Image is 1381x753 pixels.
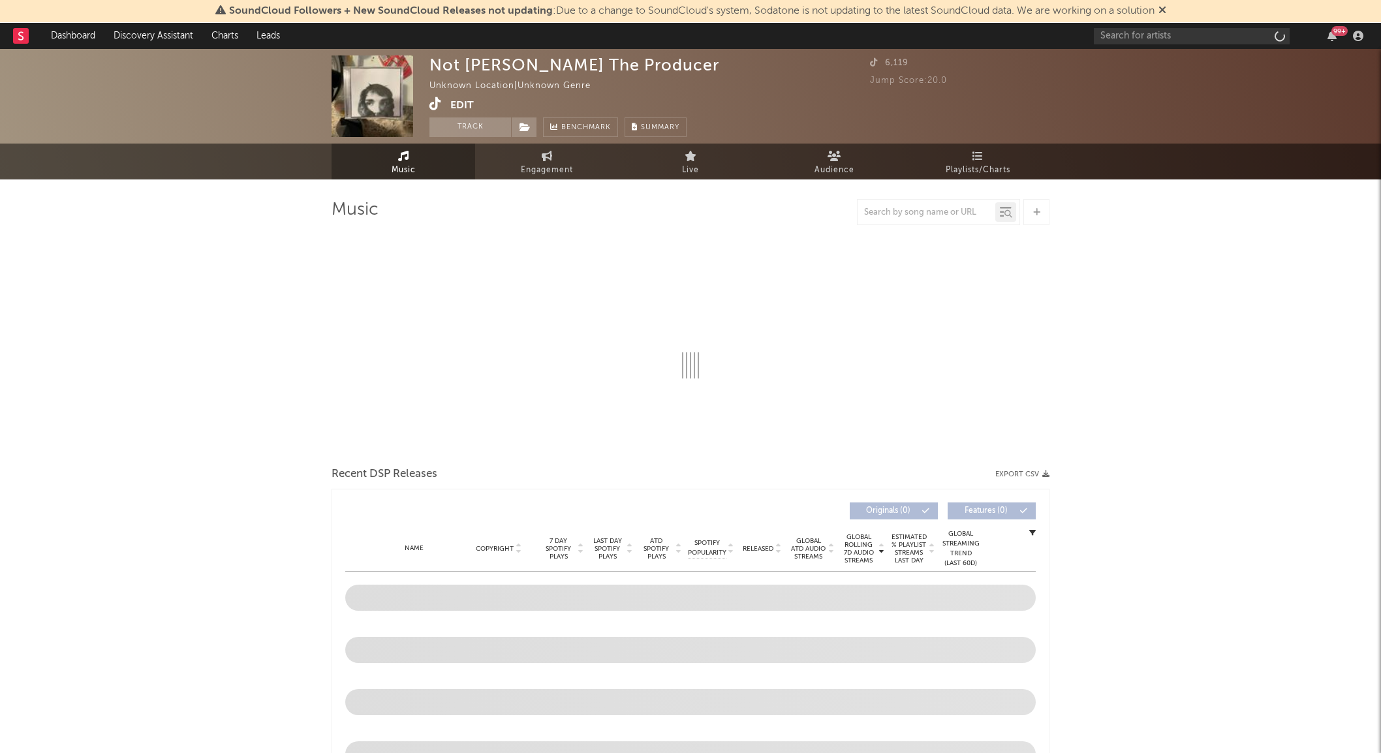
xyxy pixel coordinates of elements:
[682,162,699,178] span: Live
[641,124,679,131] span: Summary
[429,55,719,74] div: Not [PERSON_NAME] The Producer
[941,529,980,568] div: Global Streaming Trend (Last 60D)
[543,117,618,137] a: Benchmark
[202,23,247,49] a: Charts
[948,502,1036,519] button: Features(0)
[870,59,908,67] span: 6,119
[371,544,457,553] div: Name
[619,144,762,179] a: Live
[229,6,1155,16] span: : Due to a change to SoundCloud's system, Sodatone is not updating to the latest SoundCloud data....
[229,6,553,16] span: SoundCloud Followers + New SoundCloud Releases not updating
[42,23,104,49] a: Dashboard
[956,507,1016,515] span: Features ( 0 )
[429,117,511,137] button: Track
[858,507,918,515] span: Originals ( 0 )
[743,545,773,553] span: Released
[521,162,573,178] span: Engagement
[429,78,606,94] div: Unknown Location | Unknown Genre
[870,76,947,85] span: Jump Score: 20.0
[1094,28,1290,44] input: Search for artists
[995,470,1049,478] button: Export CSV
[450,97,474,114] button: Edit
[625,117,687,137] button: Summary
[1158,6,1166,16] span: Dismiss
[332,467,437,482] span: Recent DSP Releases
[906,144,1049,179] a: Playlists/Charts
[946,162,1010,178] span: Playlists/Charts
[247,23,289,49] a: Leads
[841,533,877,564] span: Global Rolling 7D Audio Streams
[790,537,826,561] span: Global ATD Audio Streams
[639,537,674,561] span: ATD Spotify Plays
[476,545,514,553] span: Copyright
[762,144,906,179] a: Audience
[104,23,202,49] a: Discovery Assistant
[392,162,416,178] span: Music
[891,533,927,564] span: Estimated % Playlist Streams Last Day
[332,144,475,179] a: Music
[850,502,938,519] button: Originals(0)
[475,144,619,179] a: Engagement
[1327,31,1337,41] button: 99+
[561,120,611,136] span: Benchmark
[590,537,625,561] span: Last Day Spotify Plays
[815,162,854,178] span: Audience
[541,537,576,561] span: 7 Day Spotify Plays
[1331,26,1348,36] div: 99 +
[858,207,995,218] input: Search by song name or URL
[688,538,726,558] span: Spotify Popularity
